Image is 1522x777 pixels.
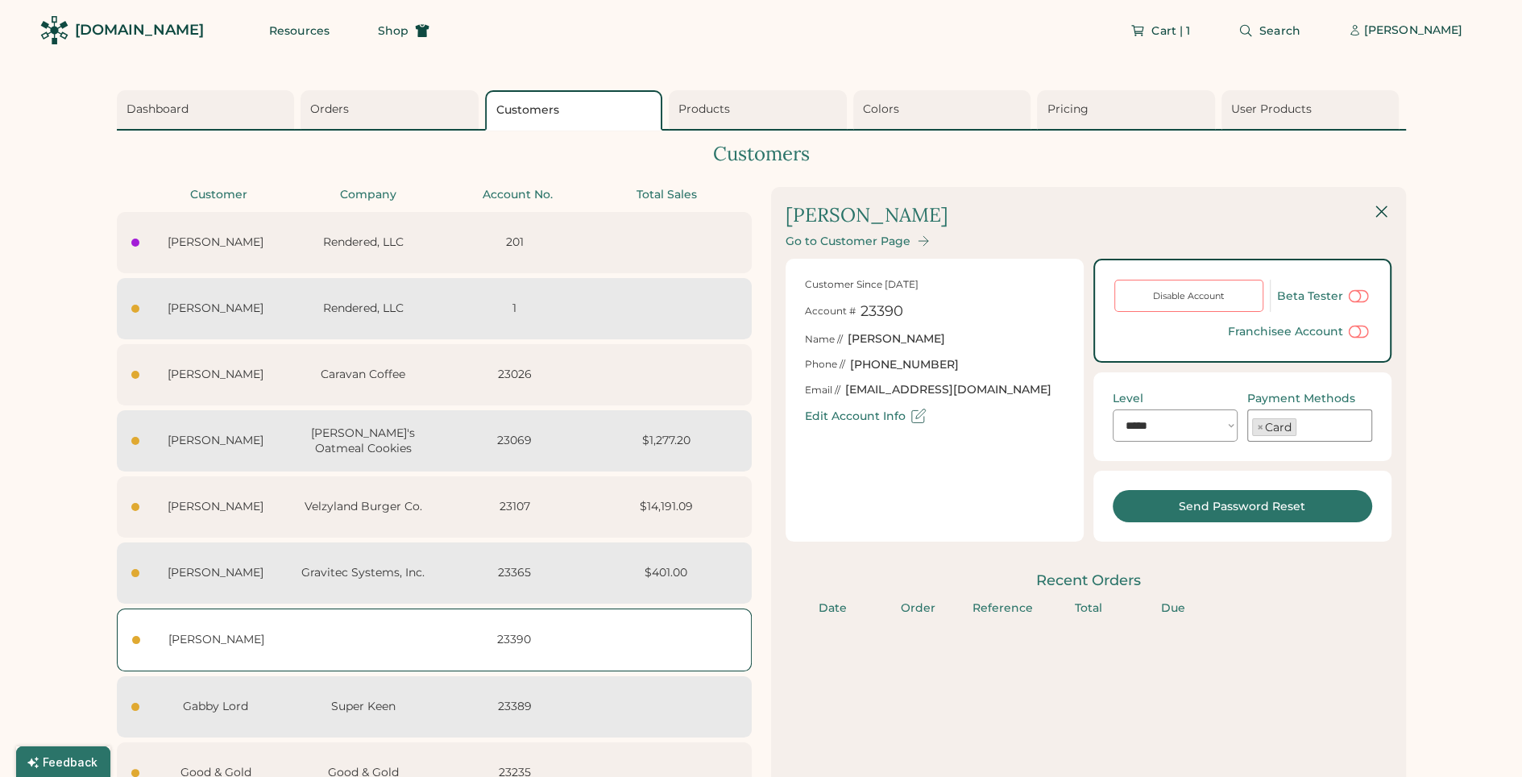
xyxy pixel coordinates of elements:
[965,600,1041,617] div: Reference
[131,703,139,711] div: Last seen Aug 28, 25 at 3:06 pm
[131,769,139,777] div: Last seen Aug 28, 25 at 2:29 pm
[292,426,434,457] div: [PERSON_NAME]'s Oatmeal Cookies
[149,699,283,715] div: Gabby Lord
[850,357,959,373] div: [PHONE_NUMBER]
[131,569,139,577] div: Last seen Aug 28, 25 at 4:07 pm
[863,102,1026,118] div: Colors
[1247,392,1355,405] div: Payment Methods
[149,367,283,383] div: [PERSON_NAME]
[40,16,68,44] img: Rendered Logo - Screens
[805,384,840,397] div: Email //
[378,25,408,36] span: Shop
[444,632,586,648] div: 23390
[1231,102,1395,118] div: User Products
[444,235,586,251] div: 201
[786,202,948,229] div: [PERSON_NAME]
[292,301,434,317] div: Rendered, LLC
[795,600,871,617] div: Date
[1346,322,1371,342] button: Use this to limit an account deleting, copying, or editing products in their "My Products" page
[126,102,290,118] div: Dashboard
[444,301,586,317] div: 1
[292,699,434,715] div: Super Keen
[1113,490,1372,522] button: Send Password Reset
[597,187,737,203] div: Total Sales
[117,140,1406,168] div: Customers
[444,699,586,715] div: 23389
[1257,422,1263,433] span: ×
[292,499,434,515] div: Velzyland Burger Co.
[1259,25,1300,36] span: Search
[786,235,910,248] div: Go to Customer Page
[149,235,283,251] div: [PERSON_NAME]
[805,278,919,292] div: Customer Since [DATE]
[448,187,588,203] div: Account No.
[444,433,586,449] div: 23069
[149,565,283,581] div: [PERSON_NAME]
[149,499,283,515] div: [PERSON_NAME]
[1111,15,1209,47] button: Cart | 1
[75,20,204,40] div: [DOMAIN_NAME]
[131,437,139,445] div: Last seen Aug 28, 25 at 9:27 pm
[595,565,737,581] div: $401.00
[298,187,438,203] div: Company
[131,239,139,247] div: Last seen today at 11:02 am
[359,15,449,47] button: Shop
[132,636,140,644] div: Last seen Aug 28, 25 at 3:32 pm
[1228,325,1343,339] div: Franchisee Account
[595,433,737,449] div: $1,277.20
[805,333,843,347] div: Name //
[149,433,283,449] div: [PERSON_NAME]
[1364,23,1462,39] div: [PERSON_NAME]
[678,102,842,118] div: Products
[131,371,139,379] div: Last seen today at 8:36 am
[131,305,139,313] div: Last seen today at 9:32 am
[805,358,845,372] div: Phone //
[292,367,434,383] div: Caravan Coffee
[1047,102,1210,118] div: Pricing
[1135,600,1211,617] div: Due
[861,301,903,322] div: 23390
[1114,280,1263,312] button: Disable Account
[1113,392,1143,405] div: Level
[292,235,434,251] div: Rendered, LLC
[880,600,956,617] div: Order
[131,503,139,511] div: Last seen Aug 28, 25 at 4:46 pm
[1051,600,1126,617] div: Total
[310,102,474,118] div: Orders
[149,301,283,317] div: [PERSON_NAME]
[444,565,586,581] div: 23365
[292,565,434,581] div: Gravitec Systems, Inc.
[250,15,349,47] button: Resources
[786,571,1391,591] div: Recent Orders
[1277,289,1343,303] div: Beta Tester
[149,187,289,203] div: Customer
[1252,418,1296,436] li: Card
[805,409,906,423] div: Edit Account Info
[595,499,737,515] div: $14,191.09
[1151,25,1190,36] span: Cart | 1
[150,632,284,648] div: [PERSON_NAME]
[444,367,586,383] div: 23026
[444,499,586,515] div: 23107
[1219,15,1320,47] button: Search
[496,102,657,118] div: Customers
[845,382,1051,398] div: [EMAIL_ADDRESS][DOMAIN_NAME]
[848,331,945,347] div: [PERSON_NAME]
[805,305,856,318] div: Account #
